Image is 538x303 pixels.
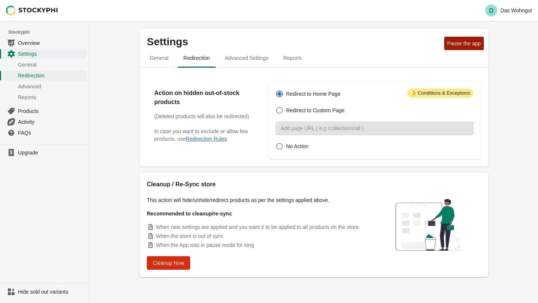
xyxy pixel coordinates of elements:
[147,256,190,270] button: Cleanup Now
[153,260,184,266] span: Cleanup Now
[482,3,535,18] button: Avatar with initials DDas Wohngut
[444,37,484,50] button: Pause the app
[154,89,253,107] h2: Action on hidden out-of-stock products
[489,7,494,14] text: D
[18,94,85,101] span: Reports
[18,129,85,137] span: FAQs
[142,48,176,68] button: general
[219,51,275,65] span: Advanced Settings
[18,39,85,47] span: Overview
[147,196,371,204] p: This action will hide/unhide/redirect products as per the settings applied above.
[3,127,86,138] a: FAQs
[485,4,497,16] span: Avatar with initials D
[147,180,371,189] h2: Cleanup / Re-Sync store
[156,233,223,239] span: When the store is out of sync
[407,89,473,98] span: Conditions & Exceptions
[147,211,232,217] strong: Recommended to cleanup/re-sync
[277,51,307,65] span: Reports
[3,287,86,297] a: Hide sold out variants
[3,116,86,127] a: Activity
[500,7,532,13] p: Das Wohngut
[3,147,86,158] a: Upgrade
[139,68,488,166] div: redirection
[3,81,86,92] a: Advanced
[286,107,344,114] span: Redirect to Custom Page
[286,90,341,98] span: Redirect to Home Page
[154,113,253,120] h3: (Deleted products will also be redirected)
[8,28,89,36] span: Stockyphi
[447,40,481,46] span: Pause the app
[186,136,227,142] button: Redirection Rules
[144,51,174,65] span: General
[3,70,86,81] a: Redirection
[18,61,85,68] span: General
[176,48,217,68] button: redirection
[217,48,276,68] button: Advanced settings
[3,59,86,70] a: General
[3,92,86,102] a: Reports
[18,149,85,156] span: Upgrade
[18,288,85,296] span: Hide sold out variants
[156,242,254,248] span: When the App was in pause mode for long
[286,143,309,150] span: No Action
[156,224,360,230] span: When new settings are applied and you want it to be applied to all products on the store.
[147,36,441,48] p: Settings
[3,48,86,59] a: Settings
[154,128,253,143] p: In case you want to exclude or allow few products, use
[177,51,216,65] span: Redirection
[18,83,85,90] span: Advanced
[276,48,309,68] button: reports
[3,105,86,116] a: Products
[18,50,85,58] span: Settings
[6,6,58,15] img: Stockyphi
[3,37,86,48] a: Overview
[18,107,85,115] span: Products
[276,122,473,135] input: Add page URL ( e.g /collections/all )
[18,118,85,126] span: Activity
[18,72,85,79] span: Redirection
